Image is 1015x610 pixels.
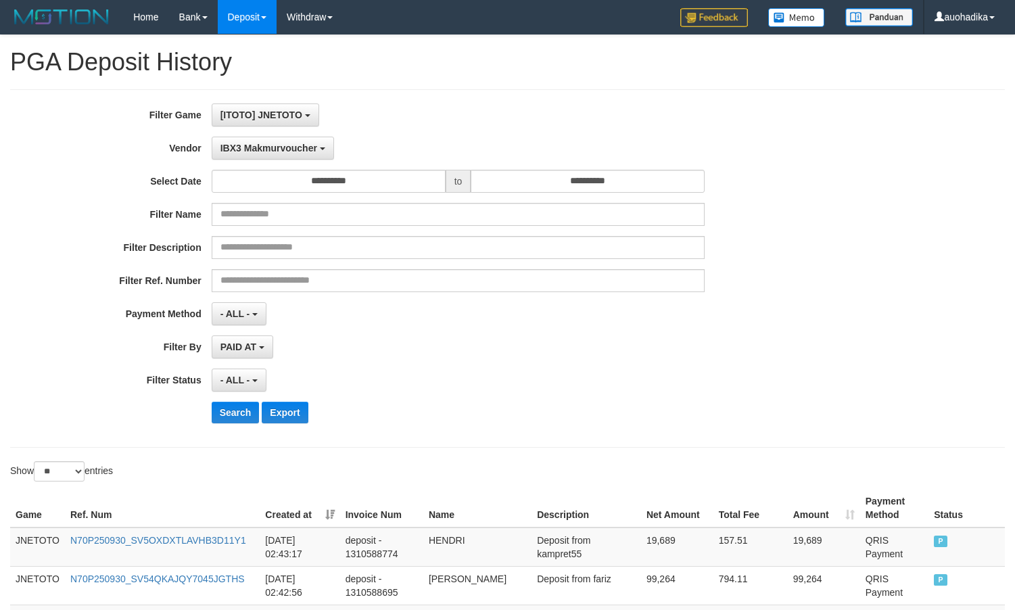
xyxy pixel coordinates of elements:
img: Feedback.jpg [680,8,748,27]
img: MOTION_logo.png [10,7,113,27]
td: HENDRI [423,527,532,567]
td: [PERSON_NAME] [423,566,532,605]
td: QRIS Payment [860,566,928,605]
td: 99,264 [641,566,713,605]
span: IBX3 Makmurvoucher [220,143,317,154]
th: Name [423,489,532,527]
td: Deposit from fariz [532,566,641,605]
th: Status [928,489,1005,527]
th: Payment Method [860,489,928,527]
img: panduan.png [845,8,913,26]
a: N70P250930_SV54QKAJQY7045JGTHS [70,573,245,584]
td: [DATE] 02:43:17 [260,527,339,567]
td: JNETOTO [10,527,65,567]
th: Game [10,489,65,527]
button: Search [212,402,260,423]
th: Net Amount [641,489,713,527]
button: Export [262,402,308,423]
span: - ALL - [220,375,250,385]
img: Button%20Memo.svg [768,8,825,27]
th: Amount: activate to sort column ascending [788,489,860,527]
td: 19,689 [788,527,860,567]
td: 19,689 [641,527,713,567]
td: 157.51 [713,527,788,567]
th: Total Fee [713,489,788,527]
h1: PGA Deposit History [10,49,1005,76]
select: Showentries [34,461,85,482]
label: Show entries [10,461,113,482]
td: [DATE] 02:42:56 [260,566,339,605]
td: Deposit from kampret55 [532,527,641,567]
td: 99,264 [788,566,860,605]
button: IBX3 Makmurvoucher [212,137,334,160]
td: QRIS Payment [860,527,928,567]
td: deposit - 1310588774 [340,527,423,567]
span: - ALL - [220,308,250,319]
span: PAID [934,536,947,547]
td: deposit - 1310588695 [340,566,423,605]
button: [ITOTO] JNETOTO [212,103,319,126]
span: to [446,170,471,193]
span: [ITOTO] JNETOTO [220,110,302,120]
button: PAID AT [212,335,273,358]
th: Description [532,489,641,527]
span: PAID [934,574,947,586]
th: Ref. Num [65,489,260,527]
button: - ALL - [212,302,266,325]
td: 794.11 [713,566,788,605]
th: Invoice Num [340,489,423,527]
th: Created at: activate to sort column ascending [260,489,339,527]
button: - ALL - [212,369,266,392]
a: N70P250930_SV5OXDXTLAVHB3D11Y1 [70,535,246,546]
span: PAID AT [220,342,256,352]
